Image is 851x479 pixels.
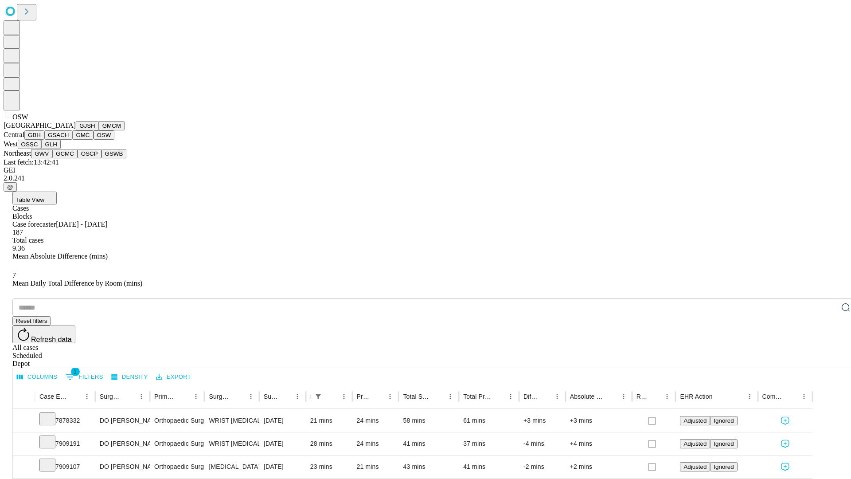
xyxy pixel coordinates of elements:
button: Sort [371,390,384,403]
button: Menu [81,390,93,403]
button: Sort [279,390,291,403]
button: Menu [617,390,630,403]
button: Menu [444,390,457,403]
div: 1 active filter [312,390,324,403]
div: GEI [4,166,847,174]
div: Surgeon Name [100,393,122,400]
button: Ignored [710,462,737,471]
span: Ignored [714,440,734,447]
div: 23 mins [310,455,348,478]
button: GJSH [76,121,99,130]
button: GMC [72,130,93,140]
span: Ignored [714,417,734,424]
button: OSW [94,130,115,140]
button: GBH [24,130,44,140]
div: [DATE] [264,455,301,478]
div: -4 mins [523,432,561,455]
div: DO [PERSON_NAME] [PERSON_NAME] Do [100,409,145,432]
button: GLH [41,140,60,149]
button: Sort [492,390,504,403]
button: Show filters [312,390,324,403]
div: 58 mins [403,409,454,432]
button: Ignored [710,439,737,448]
button: Sort [325,390,338,403]
button: Sort [714,390,726,403]
button: Density [109,370,150,384]
button: GMCM [99,121,125,130]
button: GSACH [44,130,72,140]
button: Menu [551,390,563,403]
span: Adjusted [683,463,707,470]
button: Sort [539,390,551,403]
div: Surgery Name [209,393,231,400]
button: Menu [504,390,517,403]
div: 41 mins [403,432,454,455]
span: Ignored [714,463,734,470]
div: +3 mins [570,409,628,432]
div: +3 mins [523,409,561,432]
button: Menu [291,390,304,403]
div: Predicted In Room Duration [357,393,371,400]
button: Select columns [15,370,60,384]
div: 24 mins [357,432,394,455]
button: @ [4,182,17,192]
span: Case forecaster [12,220,56,228]
button: Menu [190,390,202,403]
button: GCMC [52,149,78,158]
div: 37 mins [463,432,515,455]
div: 24 mins [357,409,394,432]
div: 21 mins [357,455,394,478]
span: Adjusted [683,417,707,424]
span: Last fetch: 13:42:41 [4,158,59,166]
div: WRIST [MEDICAL_DATA] SURGERY RELEASE TRANSVERSE [MEDICAL_DATA] LIGAMENT [209,409,254,432]
button: Ignored [710,416,737,425]
button: Menu [338,390,350,403]
button: Adjusted [680,439,710,448]
div: Resolved in EHR [636,393,648,400]
div: Orthopaedic Surgery [154,409,200,432]
div: 21 mins [310,409,348,432]
div: 7909191 [39,432,91,455]
span: Mean Absolute Difference (mins) [12,252,108,260]
span: @ [7,184,13,190]
div: DO [PERSON_NAME] [PERSON_NAME] Do [100,455,145,478]
div: Primary Service [154,393,176,400]
span: [DATE] - [DATE] [56,220,107,228]
button: Show filters [63,370,105,384]
button: Menu [743,390,756,403]
span: West [4,140,18,148]
span: 7 [12,271,16,279]
div: Case Epic Id [39,393,67,400]
button: Sort [177,390,190,403]
button: Sort [68,390,81,403]
button: Export [154,370,193,384]
button: Sort [648,390,661,403]
div: +2 mins [570,455,628,478]
span: Central [4,131,24,138]
button: OSCP [78,149,101,158]
button: Menu [384,390,396,403]
div: DO [PERSON_NAME] [PERSON_NAME] Do [100,432,145,455]
button: Table View [12,192,57,204]
button: GSWB [101,149,127,158]
button: Adjusted [680,462,710,471]
div: Orthopaedic Surgery [154,432,200,455]
span: 1 [71,367,80,376]
div: EHR Action [680,393,712,400]
button: Sort [123,390,135,403]
span: Northeast [4,149,31,157]
span: [GEOGRAPHIC_DATA] [4,122,76,129]
div: 43 mins [403,455,454,478]
span: Reset filters [16,318,47,324]
div: -2 mins [523,455,561,478]
span: Adjusted [683,440,707,447]
div: 2.0.241 [4,174,847,182]
div: Difference [523,393,538,400]
div: Total Predicted Duration [463,393,491,400]
span: 9.36 [12,244,25,252]
button: Sort [232,390,245,403]
div: [MEDICAL_DATA] RELEASE [209,455,254,478]
button: Expand [17,413,31,429]
button: OSSC [18,140,42,149]
div: 7878332 [39,409,91,432]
